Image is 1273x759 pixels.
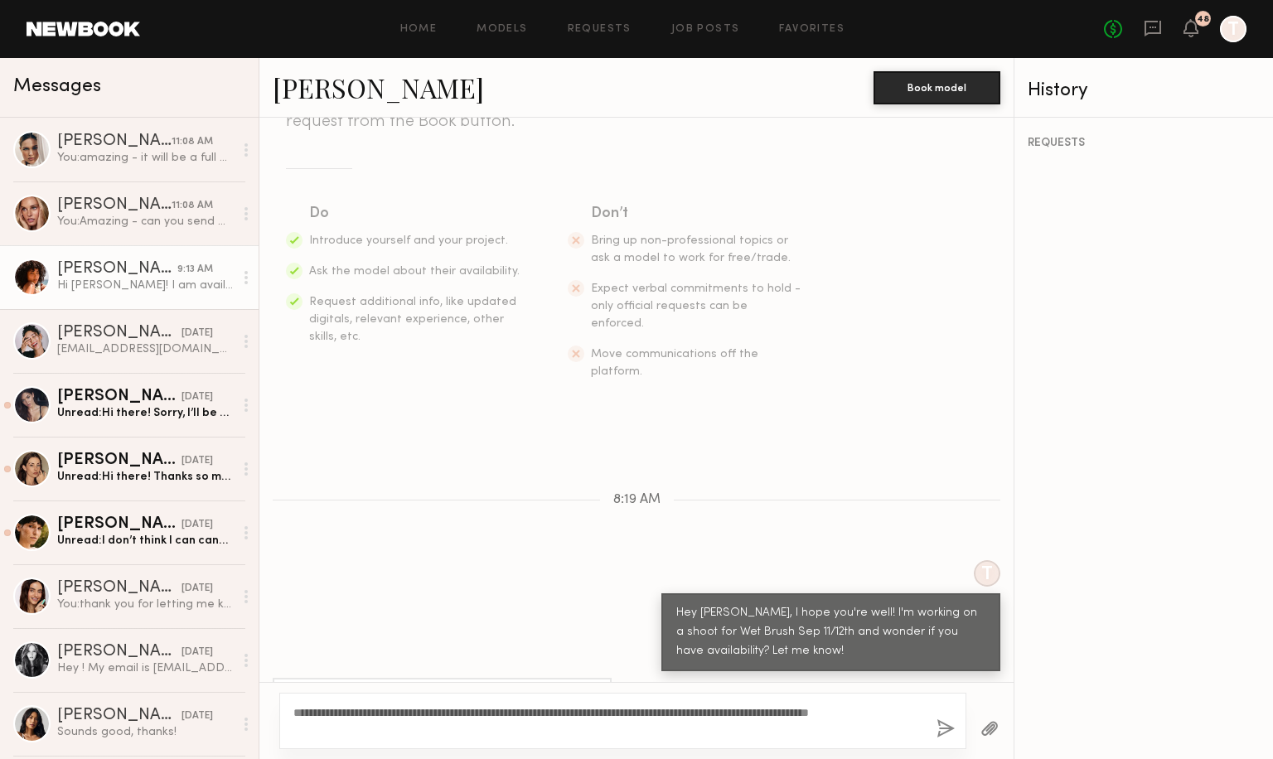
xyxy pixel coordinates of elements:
div: Hey [PERSON_NAME], I hope you're well! I'm working on a shoot for Wet Brush Sep 11/12th and wonde... [676,604,985,661]
div: [PERSON_NAME] [57,580,182,597]
a: [PERSON_NAME] [273,70,484,105]
div: Hey ! My email is [EMAIL_ADDRESS][DOMAIN_NAME] ! Yes I’m going to definitely try to get my nails ... [57,660,234,676]
div: [PERSON_NAME] [57,133,172,150]
div: Do [309,202,521,225]
div: [PERSON_NAME] [57,197,172,214]
div: [DATE] [182,326,213,341]
div: You: Amazing - can you send me a current picture of your hair? [57,214,234,230]
a: Models [477,24,527,35]
span: Ask the model about their availability. [309,266,520,277]
button: Book model [874,71,1000,104]
div: [DATE] [182,453,213,469]
a: Job Posts [671,24,740,35]
span: 8:19 AM [613,493,661,507]
div: Sounds good, thanks! [57,724,234,740]
a: Home [400,24,438,35]
span: Bring up non-professional topics or ask a model to work for free/trade. [591,235,791,263]
div: [DATE] [182,645,213,660]
div: [PERSON_NAME] [57,644,182,660]
div: 48 [1197,15,1209,24]
div: You: thank you for letting me know! [57,597,234,612]
span: Introduce yourself and your project. [309,235,508,246]
div: Unread: Hi there! Sorry, I’ll be out of town on the 30th. Let me know if you shoot again :) [57,405,234,421]
span: Messages [13,77,101,96]
div: [PERSON_NAME] [57,516,182,533]
div: [PERSON_NAME] [57,325,182,341]
div: [PERSON_NAME] [57,261,177,278]
div: [DATE] [182,517,213,533]
div: Unread: I don’t think I can cancel it, unfortunately. [57,533,234,549]
div: 11:08 AM [172,134,213,150]
div: Don’t [591,202,803,225]
a: Book model [874,80,1000,94]
a: Requests [568,24,632,35]
div: [DATE] [182,581,213,597]
div: [PERSON_NAME] [57,708,182,724]
div: Unread: Hi there! Thanks so much for reaching out! I actually am heading out of town on the 30th ... [57,469,234,485]
span: Expect verbal commitments to hold - only official requests can be enforced. [591,283,801,329]
span: Move communications off the platform. [591,349,758,377]
a: T [1220,16,1246,42]
span: Request additional info, like updated digitals, relevant experience, other skills, etc. [309,297,516,342]
div: 9:13 AM [177,262,213,278]
div: REQUESTS [1028,138,1260,149]
div: Hi [PERSON_NAME]! I am available both the 11th and 12th! :) [57,278,234,293]
div: [PERSON_NAME] [57,452,182,469]
a: Favorites [779,24,845,35]
div: [EMAIL_ADDRESS][DOMAIN_NAME] [57,341,234,357]
div: 11:08 AM [172,198,213,214]
div: [DATE] [182,389,213,405]
div: [DATE] [182,708,213,724]
div: History [1028,81,1260,100]
div: [PERSON_NAME] [57,389,182,405]
div: You: amazing - it will be a full day. Please hold the [DATE] for right now and I'll get back to y... [57,150,234,166]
